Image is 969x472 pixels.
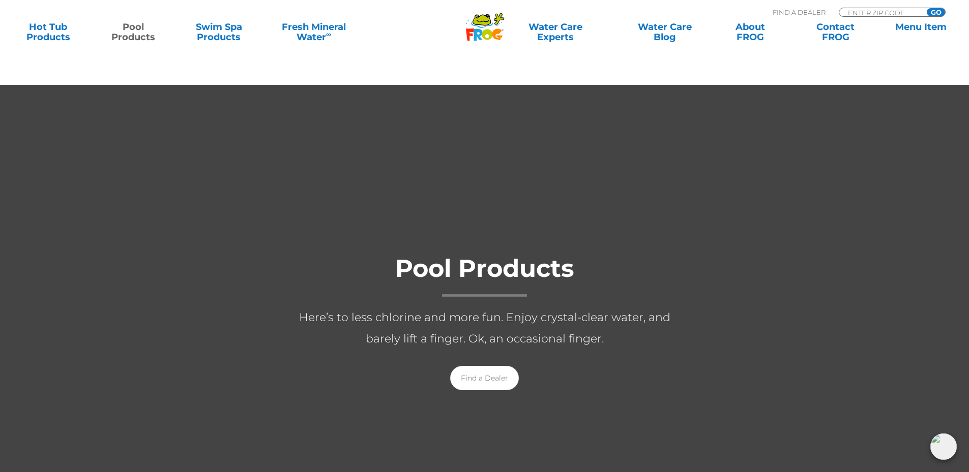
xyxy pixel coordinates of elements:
a: AboutFROG [712,22,788,42]
a: Hot TubProducts [10,22,86,42]
a: Find a Dealer [450,366,519,390]
a: PoolProducts [96,22,171,42]
p: Here’s to less chlorine and more fun. Enjoy crystal-clear water, and barely lift a finger. Ok, an... [281,307,688,350]
input: Zip Code Form [847,8,916,17]
a: Swim SpaProducts [181,22,257,42]
input: GO [927,8,945,16]
a: Water CareExperts [494,22,617,42]
a: Menu Item [883,22,959,42]
a: Water CareBlog [627,22,702,42]
sup: ∞ [326,30,331,38]
a: ContactFROG [798,22,873,42]
a: Fresh MineralWater∞ [267,22,362,42]
p: Find A Dealer [773,8,826,17]
h1: Pool Products [281,255,688,297]
img: openIcon [930,433,957,460]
